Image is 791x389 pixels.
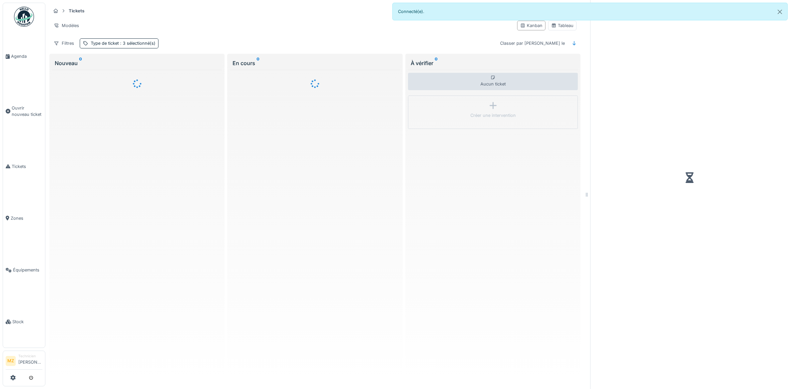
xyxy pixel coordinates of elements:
[392,3,788,20] div: Connecté(e).
[6,354,42,370] a: MZ Technicien[PERSON_NAME]
[497,38,568,48] div: Classer par [PERSON_NAME] le
[3,244,45,296] a: Équipements
[3,192,45,244] a: Zones
[11,215,42,221] span: Zones
[13,267,42,273] span: Équipements
[470,112,516,119] div: Créer une intervention
[520,22,542,29] div: Kanban
[18,354,42,359] div: Technicien
[772,3,787,21] button: Close
[51,38,77,48] div: Filtres
[3,30,45,82] a: Agenda
[408,73,578,90] div: Aucun ticket
[51,21,82,30] div: Modèles
[12,105,42,118] span: Ouvrir nouveau ticket
[411,59,575,67] div: À vérifier
[12,163,42,170] span: Tickets
[3,141,45,192] a: Tickets
[3,82,45,140] a: Ouvrir nouveau ticket
[11,53,42,59] span: Agenda
[119,41,155,46] span: : 3 sélectionné(s)
[6,356,16,366] li: MZ
[91,40,155,46] div: Type de ticket
[55,59,219,67] div: Nouveau
[66,8,87,14] strong: Tickets
[12,319,42,325] span: Stock
[233,59,397,67] div: En cours
[79,59,82,67] sup: 0
[551,22,573,29] div: Tableau
[3,296,45,348] a: Stock
[14,7,34,27] img: Badge_color-CXgf-gQk.svg
[257,59,260,67] sup: 0
[435,59,438,67] sup: 0
[18,354,42,368] li: [PERSON_NAME]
